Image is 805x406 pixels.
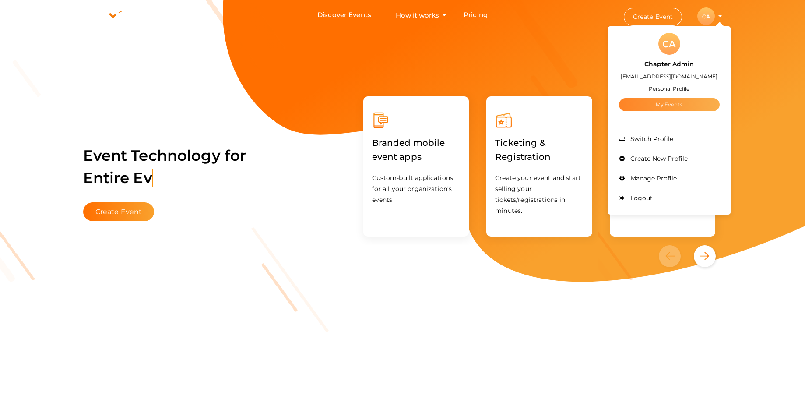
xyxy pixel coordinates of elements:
[83,202,155,221] button: Create Event
[694,245,716,267] button: Next
[83,169,153,187] span: Entire Ev
[495,153,584,162] a: Ticketing & Registration
[695,7,717,25] button: CA
[628,174,677,182] span: Manage Profile
[644,59,694,69] label: Chapter Admin
[372,173,461,205] p: Custom-built applications for all your organization’s events
[659,245,692,267] button: Previous
[649,85,689,92] small: Personal Profile
[658,33,680,55] div: CA
[621,71,717,81] label: [EMAIL_ADDRESS][DOMAIN_NAME]
[393,7,442,23] button: How it works
[619,98,720,111] a: My Events
[624,8,682,26] button: Create Event
[628,194,653,202] span: Logout
[495,173,584,216] p: Create your event and start selling your tickets/registrations in minutes.
[372,153,461,162] a: Branded mobile event apps
[697,13,715,20] profile-pic: CA
[372,129,461,170] label: Branded mobile event apps
[628,135,673,143] span: Switch Profile
[495,129,584,170] label: Ticketing & Registration
[317,7,371,23] a: Discover Events
[697,7,715,25] div: CA
[83,134,246,200] label: Event Technology for
[628,155,688,162] span: Create New Profile
[464,7,488,23] a: Pricing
